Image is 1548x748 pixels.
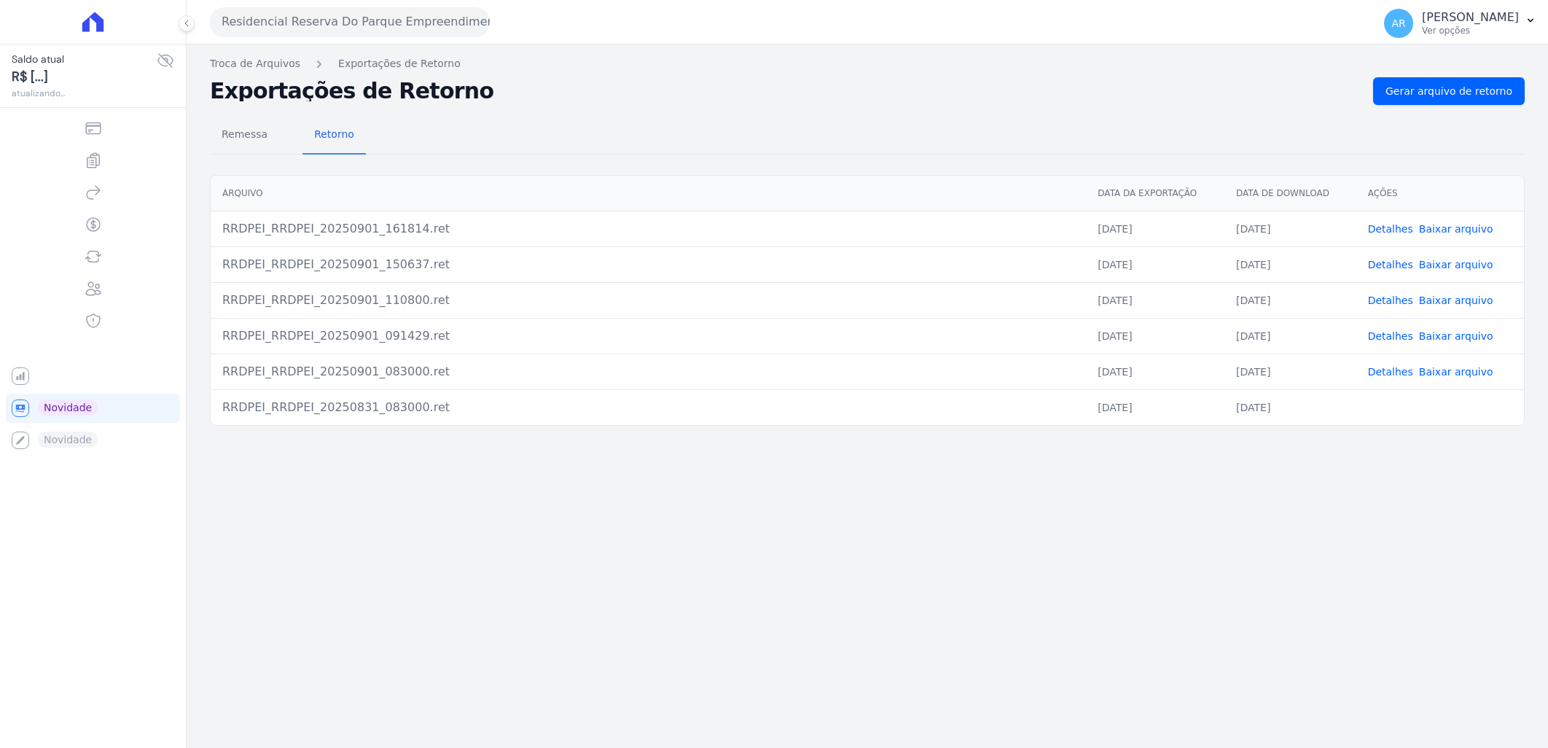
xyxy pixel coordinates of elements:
[1224,318,1356,354] td: [DATE]
[338,56,461,71] a: Exportações de Retorno
[1368,223,1413,235] a: Detalhes
[222,399,1074,416] div: RRDPEI_RRDPEI_20250831_083000.ret
[1368,259,1413,270] a: Detalhes
[1422,10,1519,25] p: [PERSON_NAME]
[210,56,300,71] a: Troca de Arquivos
[211,176,1086,211] th: Arquivo
[210,7,490,36] button: Residencial Reserva Do Parque Empreendimento Imobiliario LTDA
[12,87,157,100] span: atualizando...
[1419,223,1493,235] a: Baixar arquivo
[1419,330,1493,342] a: Baixar arquivo
[1368,366,1413,378] a: Detalhes
[1224,354,1356,389] td: [DATE]
[12,114,174,455] nav: Sidebar
[1372,3,1548,44] button: AR [PERSON_NAME] Ver opções
[222,292,1074,309] div: RRDPEI_RRDPEI_20250901_110800.ret
[305,120,363,149] span: Retorno
[210,117,279,155] a: Remessa
[1419,259,1493,270] a: Baixar arquivo
[1391,18,1405,28] span: AR
[222,363,1074,381] div: RRDPEI_RRDPEI_20250901_083000.ret
[222,256,1074,273] div: RRDPEI_RRDPEI_20250901_150637.ret
[1086,176,1224,211] th: Data da Exportação
[302,117,366,155] a: Retorno
[12,52,157,67] span: Saldo atual
[1419,366,1493,378] a: Baixar arquivo
[1224,176,1356,211] th: Data de Download
[1368,330,1413,342] a: Detalhes
[1368,295,1413,306] a: Detalhes
[222,327,1074,345] div: RRDPEI_RRDPEI_20250901_091429.ret
[1419,295,1493,306] a: Baixar arquivo
[12,67,157,87] span: R$ [...]
[1385,84,1512,98] span: Gerar arquivo de retorno
[1373,77,1525,105] a: Gerar arquivo de retorno
[1224,246,1356,282] td: [DATE]
[1086,389,1224,425] td: [DATE]
[1224,389,1356,425] td: [DATE]
[213,120,276,149] span: Remessa
[210,81,1361,101] h2: Exportações de Retorno
[1356,176,1524,211] th: Ações
[1422,25,1519,36] p: Ver opções
[222,220,1074,238] div: RRDPEI_RRDPEI_20250901_161814.ret
[6,394,180,423] a: Novidade
[1086,282,1224,318] td: [DATE]
[210,56,1525,71] nav: Breadcrumb
[1224,211,1356,246] td: [DATE]
[38,400,98,416] span: Novidade
[1086,318,1224,354] td: [DATE]
[1086,246,1224,282] td: [DATE]
[1224,282,1356,318] td: [DATE]
[1086,354,1224,389] td: [DATE]
[1086,211,1224,246] td: [DATE]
